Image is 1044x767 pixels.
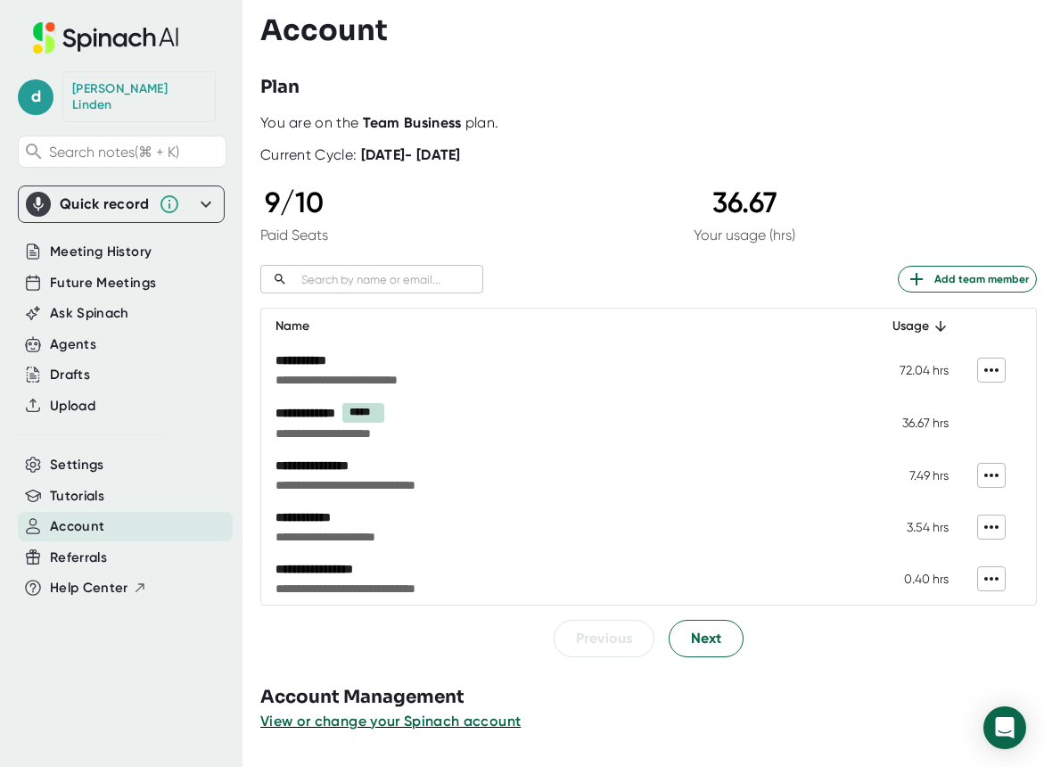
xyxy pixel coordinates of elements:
div: 36.67 [694,186,795,219]
button: Meeting History [50,242,152,262]
div: Current Cycle: [260,146,461,164]
div: Darren Linden [72,81,206,112]
button: Help Center [50,578,147,598]
span: Previous [576,628,632,649]
div: Quick record [60,195,150,213]
span: Search notes (⌘ + K) [49,144,179,161]
h3: Plan [260,74,300,101]
button: Next [669,620,744,657]
button: Add team member [898,266,1037,293]
button: Referrals [50,548,107,568]
button: Tutorials [50,486,104,507]
input: Search by name or email... [294,269,483,290]
b: Team Business [363,114,462,131]
button: View or change your Spinach account [260,711,521,732]
button: Future Meetings [50,273,156,293]
span: Add team member [906,268,1029,290]
h3: Account [260,13,388,47]
button: Ask Spinach [50,303,129,324]
button: Agents [50,334,96,355]
div: Paid Seats [260,227,328,243]
button: Upload [50,396,95,416]
div: Quick record [26,186,217,222]
td: 36.67 hrs [861,396,963,449]
button: Settings [50,455,104,475]
span: Help Center [50,578,128,598]
td: 0.40 hrs [861,553,963,605]
span: View or change your Spinach account [260,713,521,730]
button: Drafts [50,365,90,385]
div: You are on the plan. [260,114,1037,132]
div: 9 / 10 [260,186,328,219]
div: Your usage (hrs) [694,227,795,243]
span: Next [691,628,721,649]
button: Account [50,516,104,537]
div: Usage [875,316,949,337]
span: d [18,79,53,115]
td: 72.04 hrs [861,344,963,396]
div: Name [275,316,847,337]
b: [DATE] - [DATE] [361,146,461,163]
button: Previous [554,620,654,657]
div: Open Intercom Messenger [983,706,1026,749]
td: 3.54 hrs [861,501,963,553]
h3: Account Management [260,684,1044,711]
td: 7.49 hrs [861,449,963,501]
